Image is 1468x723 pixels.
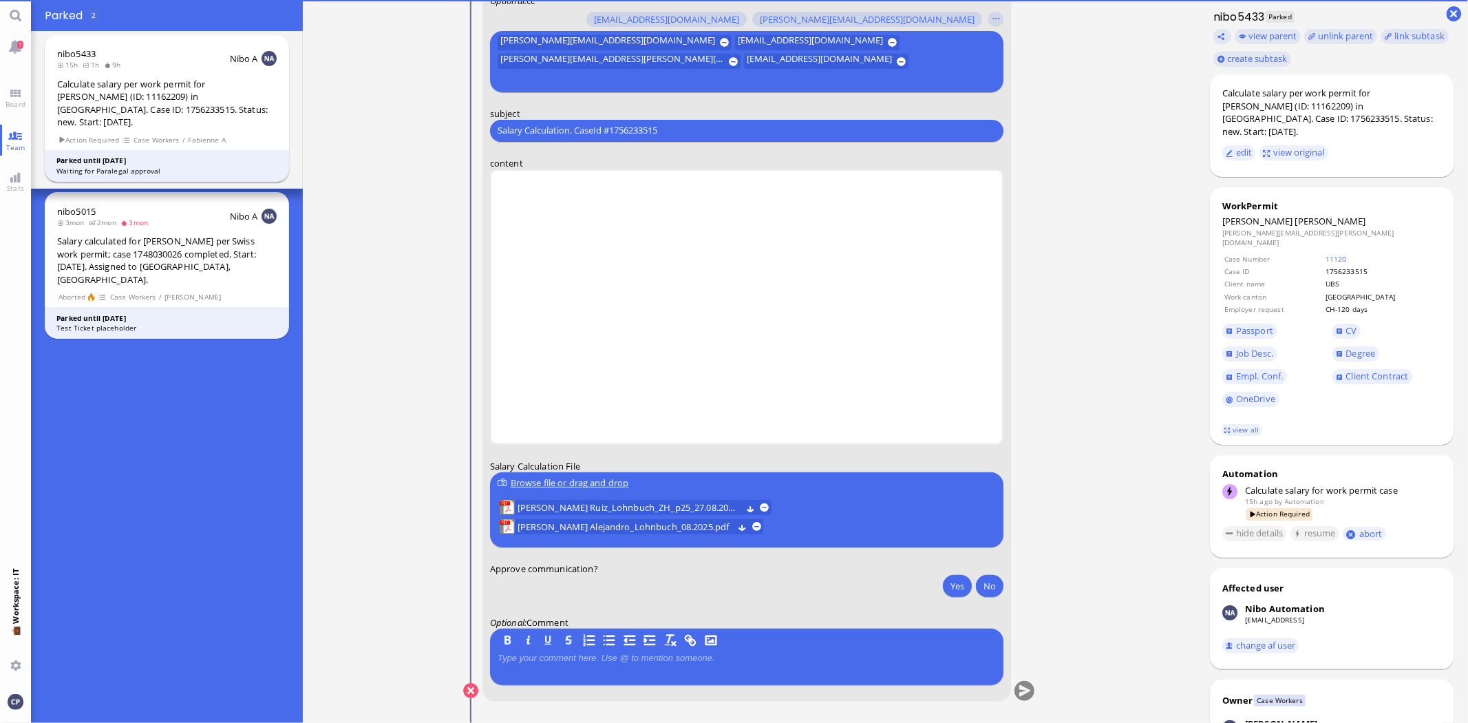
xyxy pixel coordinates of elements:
[1222,87,1442,138] div: Calculate salary per work permit for [PERSON_NAME] (ID: 11162209) in [GEOGRAPHIC_DATA]. Case ID: ...
[1222,392,1279,407] a: OneDrive
[586,12,747,27] button: [EMAIL_ADDRESS][DOMAIN_NAME]
[520,633,535,648] button: I
[1245,602,1325,615] div: Nibo Automation
[92,10,96,20] span: 2
[518,500,741,515] a: View Gonzalez Ruiz_Lohnbuch_ZH_p25_27.08.2025.pdf
[1332,324,1361,339] a: CV
[188,134,226,146] span: Fabienne A
[1222,424,1262,436] a: view all
[1224,291,1323,302] td: Work canton
[518,519,733,534] span: [PERSON_NAME] Alejandro_Lohnbuch_08.2025.pdf
[8,694,23,709] img: You
[1304,29,1377,44] button: unlink parent
[164,291,222,303] span: [PERSON_NAME]
[230,52,258,65] span: Nibo A
[518,500,741,515] span: [PERSON_NAME] Ruiz_Lohnbuch_ZH_p25_27.08.2025.pdf
[262,209,277,224] img: NA
[500,633,515,648] button: B
[498,54,741,69] button: [PERSON_NAME][EMAIL_ADDRESS][PERSON_NAME][DOMAIN_NAME]
[1222,638,1299,653] button: change af user
[1326,254,1347,264] a: 11120
[3,143,29,152] span: Team
[45,8,87,23] span: Parked
[2,99,29,109] span: Board
[1246,508,1313,520] span: Action Required
[56,313,277,324] div: Parked until [DATE]
[1222,346,1277,361] a: Job Desc.
[1245,496,1273,506] span: 15h ago
[490,157,523,169] span: content
[747,54,892,69] span: [EMAIL_ADDRESS][DOMAIN_NAME]
[56,323,277,333] div: Test Ticket placeholder
[1222,215,1293,227] span: [PERSON_NAME]
[1245,484,1442,496] div: Calculate salary for work permit case
[1236,324,1273,337] span: Passport
[490,616,526,629] em: :
[1254,695,1306,706] span: Case Workers
[1395,30,1445,42] span: link subtask
[541,633,556,648] button: U
[58,291,85,303] span: Aborted
[1346,324,1357,337] span: CV
[1222,324,1277,339] a: Passport
[1222,145,1256,160] button: edit
[1222,228,1442,248] dd: [PERSON_NAME][EMAIL_ADDRESS][PERSON_NAME][DOMAIN_NAME]
[1346,347,1376,359] span: Degree
[1245,615,1304,625] a: [EMAIL_ADDRESS]
[491,172,1002,443] iframe: Rich Text Area
[752,12,982,27] button: [PERSON_NAME][EMAIL_ADDRESS][DOMAIN_NAME]
[561,633,576,648] button: S
[526,616,568,629] span: Comment
[158,291,162,303] span: /
[1222,468,1442,480] div: Automation
[57,235,277,286] div: Salary calculated for [PERSON_NAME] per Swiss work permit; case 1748030026 completed. Start: [DAT...
[594,14,739,25] span: [EMAIL_ADDRESS][DOMAIN_NAME]
[1236,347,1273,359] span: Job Desc.
[1325,266,1440,277] td: 1756233515
[1222,200,1442,212] div: WorkPermit
[745,54,909,69] button: [EMAIL_ADDRESS][DOMAIN_NAME]
[738,522,747,531] button: Download GONZALEZ RUIZ Alejandro_Lohnbuch_08.2025.pdf
[1381,29,1449,44] task-group-action-menu: link subtask
[10,624,21,655] span: 💼 Workspace: IT
[463,683,478,698] button: Cancel
[518,519,733,534] a: View GONZALEZ RUIZ Alejandro_Lohnbuch_08.2025.pdf
[1222,369,1287,384] a: Empl. Conf.
[1236,370,1283,382] span: Empl. Conf.
[89,218,120,227] span: 2mon
[490,616,524,629] span: Optional
[57,218,89,227] span: 3mon
[500,54,724,69] span: [PERSON_NAME][EMAIL_ADDRESS][PERSON_NAME][DOMAIN_NAME]
[1325,304,1440,315] td: CH-120 days
[57,205,96,218] a: nibo5015
[490,460,580,472] span: Salary Calculation File
[17,41,23,49] span: 1
[1332,369,1413,384] a: Client Contract
[133,134,180,146] span: Case Workers
[500,500,515,515] img: Gonzalez Ruiz_Lohnbuch_ZH_p25_27.08.2025.pdf
[500,35,715,50] span: [PERSON_NAME][EMAIL_ADDRESS][DOMAIN_NAME]
[58,134,120,146] span: Action Required
[3,183,28,193] span: Stats
[1285,496,1324,506] span: automation@bluelakelegal.com
[1213,29,1231,44] button: Copy ticket nibo5433 link to clipboard
[182,134,186,146] span: /
[760,503,769,512] button: remove
[736,35,900,50] button: [EMAIL_ADDRESS][DOMAIN_NAME]
[500,519,515,534] img: GONZALEZ RUIZ Alejandro_Lohnbuch_08.2025.pdf
[976,575,1003,597] button: No
[1266,11,1295,23] span: Parked
[57,48,96,60] a: nibo5433
[738,35,883,50] span: [EMAIL_ADDRESS][DOMAIN_NAME]
[109,291,156,303] span: Case Workers
[500,519,764,534] lob-view: GONZALEZ RUIZ Alejandro_Lohnbuch_08.2025.pdf
[498,35,732,50] button: [PERSON_NAME][EMAIL_ADDRESS][DOMAIN_NAME]
[1224,304,1323,315] td: Employer request
[1259,145,1328,160] button: view original
[104,60,125,70] span: 9h
[943,575,972,597] button: Yes
[120,218,152,227] span: 3mon
[1213,52,1291,67] button: create subtask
